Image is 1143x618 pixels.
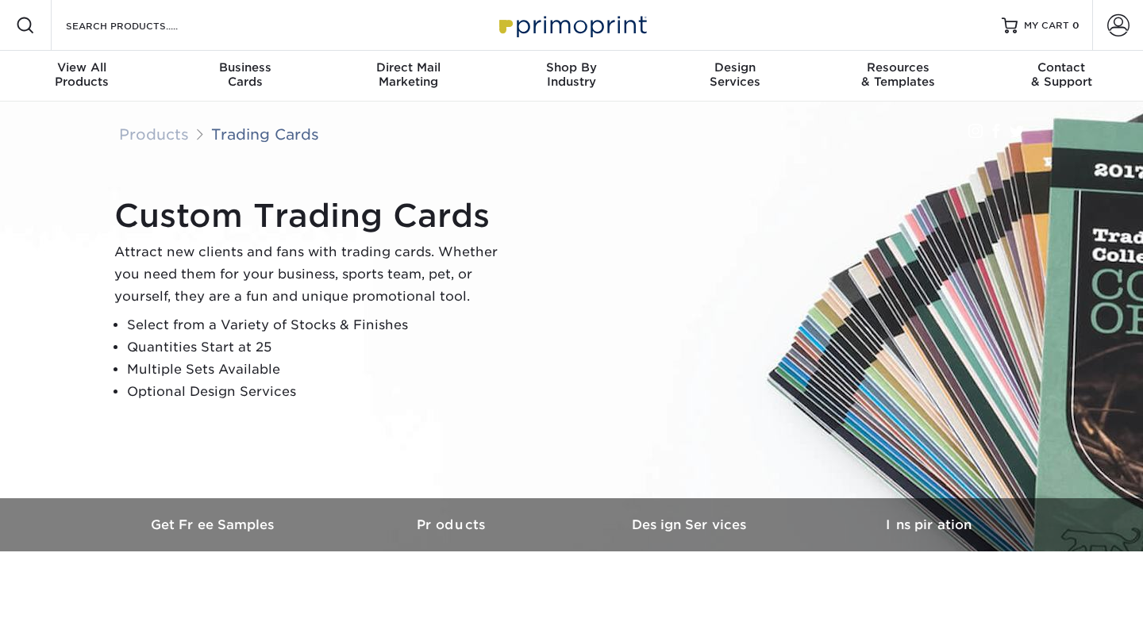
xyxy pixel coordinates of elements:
[979,60,1143,75] span: Contact
[119,125,189,143] a: Products
[164,51,327,102] a: BusinessCards
[95,517,333,532] h3: Get Free Samples
[817,51,980,102] a: Resources& Templates
[653,51,817,102] a: DesignServices
[817,60,980,75] span: Resources
[326,60,490,89] div: Marketing
[326,51,490,102] a: Direct MailMarketing
[810,517,1048,532] h3: Inspiration
[114,241,511,308] p: Attract new clients and fans with trading cards. Whether you need them for your business, sports ...
[1072,20,1079,31] span: 0
[490,60,653,75] span: Shop By
[95,498,333,551] a: Get Free Samples
[64,16,219,35] input: SEARCH PRODUCTS.....
[492,8,651,42] img: Primoprint
[817,60,980,89] div: & Templates
[127,381,511,403] li: Optional Design Services
[114,197,511,235] h1: Custom Trading Cards
[810,498,1048,551] a: Inspiration
[127,359,511,381] li: Multiple Sets Available
[326,60,490,75] span: Direct Mail
[490,51,653,102] a: Shop ByIndustry
[127,314,511,336] li: Select from a Variety of Stocks & Finishes
[571,517,810,532] h3: Design Services
[653,60,817,89] div: Services
[653,60,817,75] span: Design
[979,60,1143,89] div: & Support
[333,498,571,551] a: Products
[164,60,327,89] div: Cards
[490,60,653,89] div: Industry
[164,60,327,75] span: Business
[333,517,571,532] h3: Products
[979,51,1143,102] a: Contact& Support
[211,125,319,143] a: Trading Cards
[127,336,511,359] li: Quantities Start at 25
[571,498,810,551] a: Design Services
[1024,19,1069,33] span: MY CART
